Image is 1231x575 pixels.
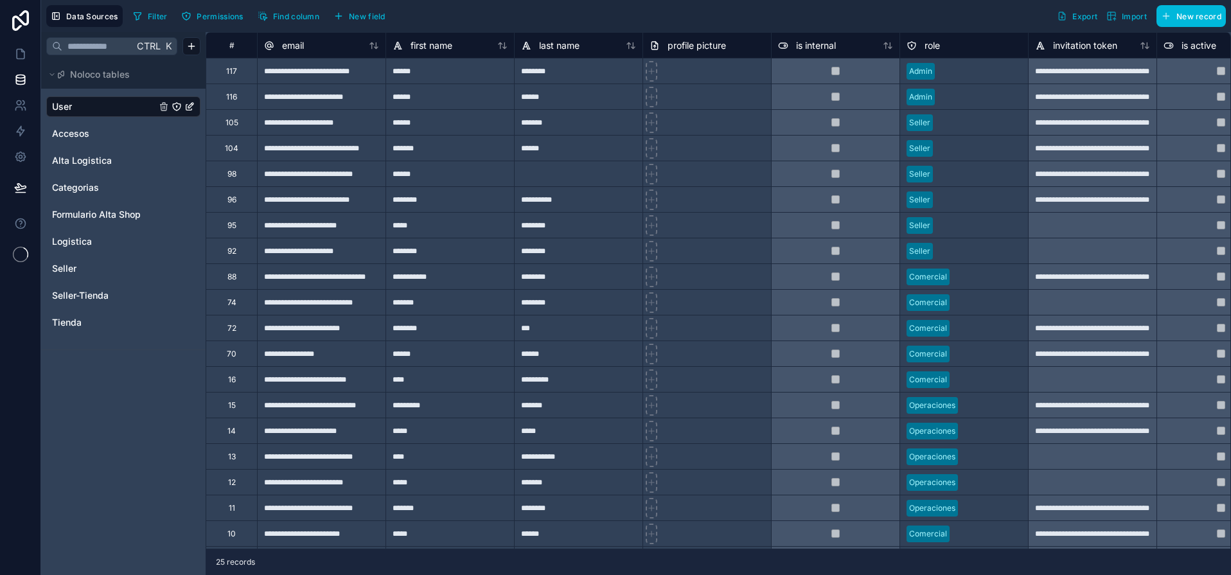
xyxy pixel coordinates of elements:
div: 16 [228,375,236,385]
div: 117 [226,66,237,76]
span: Seller [52,262,76,275]
div: Accesos [46,123,200,144]
span: Find column [273,12,319,21]
div: Admin [909,91,932,103]
div: 105 [226,118,238,128]
div: Seller-Tienda [46,285,200,306]
div: 88 [227,272,236,282]
span: first name [411,39,452,52]
div: 72 [227,323,236,333]
span: Noloco tables [70,68,130,81]
span: profile picture [668,39,726,52]
span: New record [1176,12,1221,21]
span: last name [539,39,580,52]
div: 14 [227,426,236,436]
div: 92 [227,246,236,256]
div: Comercial [909,374,947,385]
div: 12 [228,477,236,488]
div: 98 [227,169,236,179]
button: New record [1156,5,1226,27]
div: Operaciones [909,451,955,463]
div: Alta Logistica [46,150,200,171]
a: Formulario Alta Shop [52,208,156,221]
span: invitation token [1053,39,1117,52]
div: 11 [229,503,235,513]
div: Comercial [909,271,947,283]
div: 74 [227,297,236,308]
span: Filter [148,12,168,21]
a: Seller [52,262,156,275]
div: Seller [909,143,930,154]
a: Accesos [52,127,156,140]
div: 116 [226,92,237,102]
div: Logistica [46,231,200,252]
span: Import [1122,12,1147,21]
a: Permissions [177,6,252,26]
button: Permissions [177,6,247,26]
span: Logistica [52,235,92,248]
span: K [164,42,173,51]
a: Seller-Tienda [52,289,156,302]
div: Comercial [909,528,947,540]
span: New field [349,12,385,21]
span: User [52,100,72,113]
span: is internal [796,39,836,52]
button: Find column [253,6,324,26]
span: 25 records [216,557,255,567]
div: Operaciones [909,477,955,488]
div: 95 [227,220,236,231]
a: New record [1151,5,1226,27]
div: 96 [227,195,236,205]
div: Operaciones [909,400,955,411]
span: Alta Logistica [52,154,112,167]
span: Data Sources [66,12,118,21]
span: Categorias [52,181,99,194]
span: Permissions [197,12,243,21]
span: Tienda [52,316,82,329]
div: Seller [909,117,930,128]
span: role [925,39,940,52]
div: 70 [227,349,236,359]
div: Seller [46,258,200,279]
div: Formulario Alta Shop [46,204,200,225]
div: Comercial [909,348,947,360]
button: Data Sources [46,5,123,27]
span: Seller-Tienda [52,289,109,302]
div: Seller [909,245,930,257]
span: Formulario Alta Shop [52,208,141,221]
span: email [282,39,304,52]
div: Seller [909,194,930,206]
span: Export [1072,12,1097,21]
div: Categorias [46,177,200,198]
div: Seller [909,220,930,231]
button: Import [1102,5,1151,27]
div: Comercial [909,297,947,308]
div: 10 [227,529,236,539]
div: Tienda [46,312,200,333]
a: Alta Logistica [52,154,156,167]
a: User [52,100,156,113]
div: Operaciones [909,502,955,514]
div: User [46,96,200,117]
a: Logistica [52,235,156,248]
a: Tienda [52,316,156,329]
div: Comercial [909,323,947,334]
div: 104 [225,143,238,154]
div: Seller [909,168,930,180]
button: Noloco tables [46,66,193,84]
span: Accesos [52,127,89,140]
div: Admin [909,66,932,77]
div: # [216,40,247,50]
div: 15 [228,400,236,411]
button: Filter [128,6,172,26]
span: is active [1182,39,1216,52]
a: Categorias [52,181,156,194]
button: New field [329,6,390,26]
span: Ctrl [136,38,162,54]
button: Export [1052,5,1102,27]
div: Operaciones [909,425,955,437]
div: 13 [228,452,236,462]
